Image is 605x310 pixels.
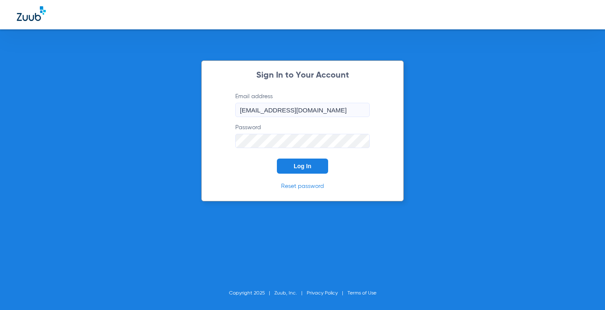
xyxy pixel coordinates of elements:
[277,159,328,174] button: Log In
[307,291,338,296] a: Privacy Policy
[17,6,46,21] img: Zuub Logo
[229,289,274,297] li: Copyright 2025
[223,71,382,80] h2: Sign In to Your Account
[274,289,307,297] li: Zuub, Inc.
[347,291,376,296] a: Terms of Use
[235,92,370,117] label: Email address
[294,163,311,169] span: Log In
[281,183,324,189] a: Reset password
[235,123,370,148] label: Password
[235,134,370,148] input: Password
[235,103,370,117] input: Email address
